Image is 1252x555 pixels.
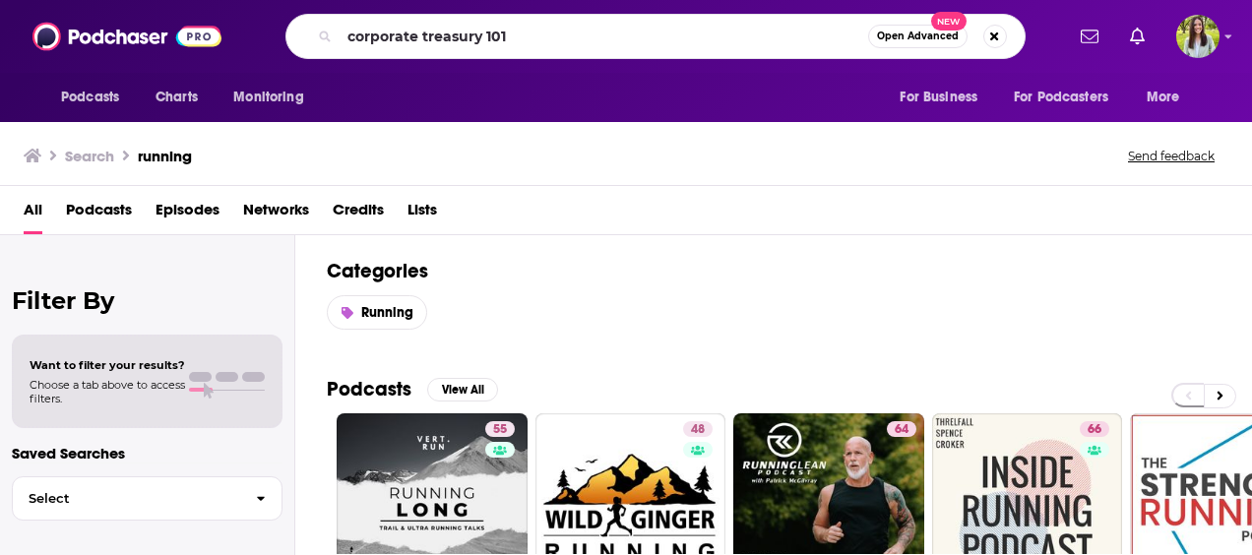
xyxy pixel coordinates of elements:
[24,194,42,234] a: All
[12,476,282,521] button: Select
[340,21,868,52] input: Search podcasts, credits, & more...
[138,147,192,165] h3: running
[12,444,282,462] p: Saved Searches
[47,79,145,116] button: open menu
[1133,79,1205,116] button: open menu
[66,194,132,234] a: Podcasts
[32,18,221,55] img: Podchaser - Follow, Share and Rate Podcasts
[1080,421,1109,437] a: 66
[407,194,437,234] a: Lists
[1122,20,1153,53] a: Show notifications dropdown
[683,421,713,437] a: 48
[156,84,198,111] span: Charts
[900,84,977,111] span: For Business
[243,194,309,234] a: Networks
[485,421,515,437] a: 55
[691,420,705,440] span: 48
[327,295,427,330] a: Running
[219,79,329,116] button: open menu
[1176,15,1220,58] span: Logged in as meaghanyoungblood
[1176,15,1220,58] button: Show profile menu
[12,286,282,315] h2: Filter By
[333,194,384,234] a: Credits
[886,79,1002,116] button: open menu
[1073,20,1106,53] a: Show notifications dropdown
[1176,15,1220,58] img: User Profile
[1014,84,1108,111] span: For Podcasters
[156,194,219,234] a: Episodes
[887,421,916,437] a: 64
[143,79,210,116] a: Charts
[327,259,1221,283] h2: Categories
[895,420,908,440] span: 64
[493,420,507,440] span: 55
[61,84,119,111] span: Podcasts
[931,12,967,31] span: New
[1147,84,1180,111] span: More
[233,84,303,111] span: Monitoring
[13,492,240,505] span: Select
[327,377,411,401] h2: Podcasts
[1001,79,1137,116] button: open menu
[30,358,185,372] span: Want to filter your results?
[65,147,114,165] h3: Search
[877,31,959,41] span: Open Advanced
[427,378,498,401] button: View All
[327,377,498,401] a: PodcastsView All
[1122,148,1221,164] button: Send feedback
[285,14,1026,59] div: Search podcasts, credits, & more...
[361,304,413,321] span: Running
[30,378,185,405] span: Choose a tab above to access filters.
[1088,420,1101,440] span: 66
[868,25,968,48] button: Open AdvancedNew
